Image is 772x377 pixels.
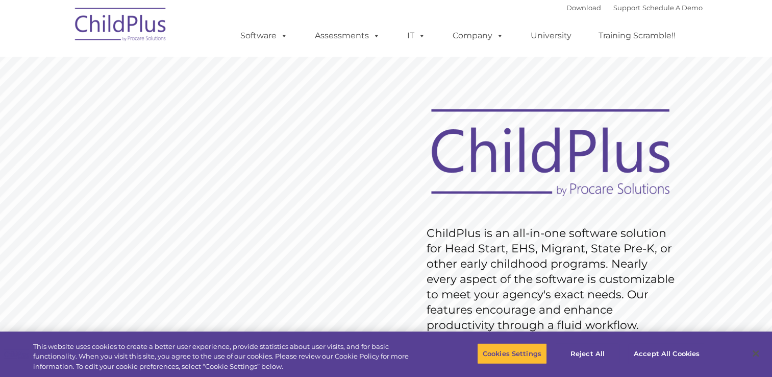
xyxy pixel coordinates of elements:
[520,26,582,46] a: University
[70,1,172,52] img: ChildPlus by Procare Solutions
[477,343,547,364] button: Cookies Settings
[588,26,686,46] a: Training Scramble!!
[33,342,425,372] div: This website uses cookies to create a better user experience, provide statistics about user visit...
[566,4,601,12] a: Download
[642,4,703,12] a: Schedule A Demo
[744,342,767,365] button: Close
[427,226,680,333] rs-layer: ChildPlus is an all-in-one software solution for Head Start, EHS, Migrant, State Pre-K, or other ...
[397,26,436,46] a: IT
[305,26,390,46] a: Assessments
[613,4,640,12] a: Support
[566,4,703,12] font: |
[230,26,298,46] a: Software
[628,343,705,364] button: Accept All Cookies
[556,343,619,364] button: Reject All
[442,26,514,46] a: Company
